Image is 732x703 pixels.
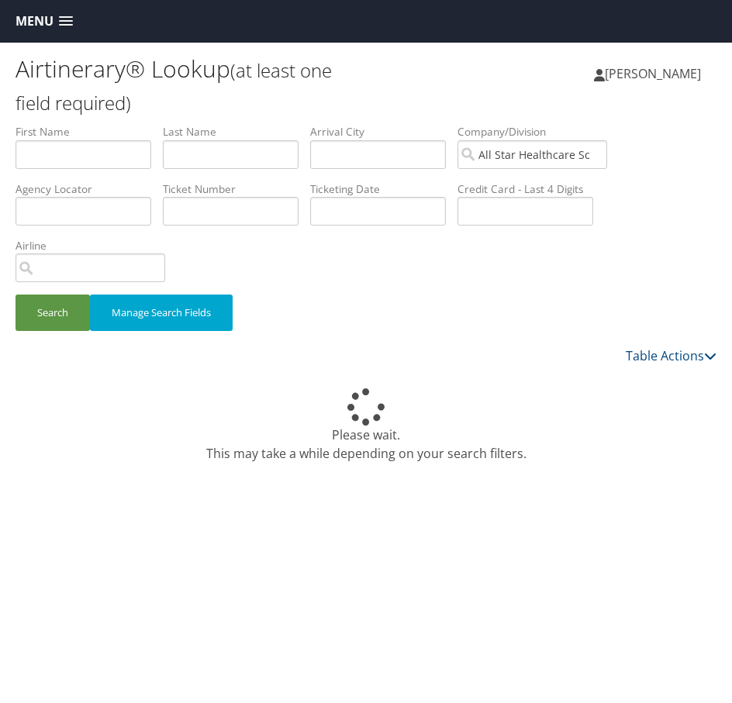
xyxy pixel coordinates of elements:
button: Manage Search Fields [90,295,233,331]
a: Menu [8,9,81,34]
label: Ticket Number [163,181,310,197]
a: [PERSON_NAME] [594,50,716,97]
label: First Name [16,124,163,140]
div: Please wait. This may take a while depending on your search filters. [16,388,716,463]
label: Last Name [163,124,310,140]
label: Credit Card - Last 4 Digits [457,181,605,197]
label: Ticketing Date [310,181,457,197]
label: Company/Division [457,124,619,140]
h1: Airtinerary® Lookup [16,53,366,118]
button: Search [16,295,90,331]
label: Arrival City [310,124,457,140]
label: Agency Locator [16,181,163,197]
a: Table Actions [626,347,716,364]
span: Menu [16,14,54,29]
label: Airline [16,238,177,253]
span: [PERSON_NAME] [605,65,701,82]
